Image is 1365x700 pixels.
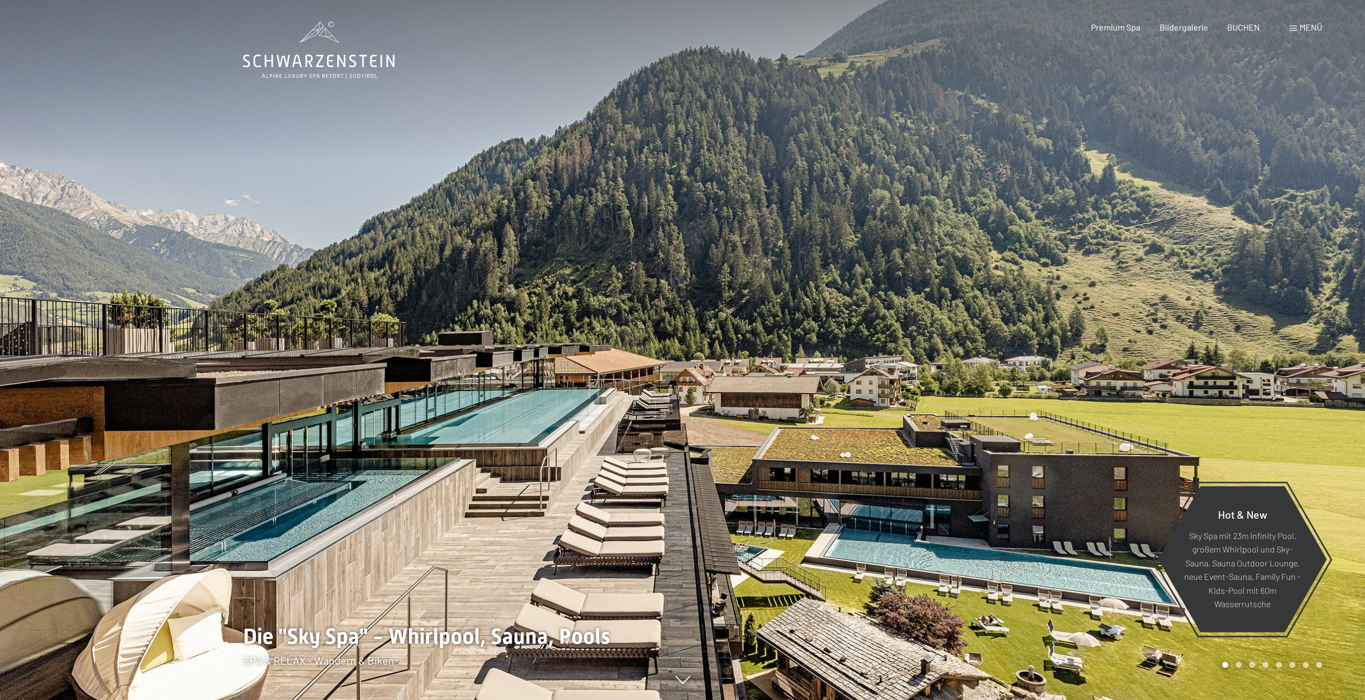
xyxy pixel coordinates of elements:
[1276,662,1282,668] div: Carousel Page 5
[1184,528,1301,611] p: Sky Spa mit 23m Infinity Pool, großem Whirlpool und Sky-Sauna, Sauna Outdoor Lounge, neue Event-S...
[1157,485,1327,633] a: Hot & New Sky Spa mit 23m Infinity Pool, großem Whirlpool und Sky-Sauna, Sauna Outdoor Lounge, ne...
[1160,22,1208,32] a: Bildergalerie
[1222,662,1228,668] div: Carousel Page 1 (Current Slide)
[1263,662,1268,668] div: Carousel Page 4
[1249,662,1255,668] div: Carousel Page 3
[1300,22,1322,32] span: Menü
[1289,662,1295,668] div: Carousel Page 6
[1091,22,1140,32] a: Premium Spa
[1218,507,1267,520] span: Hot & New
[1236,662,1242,668] div: Carousel Page 2
[1219,662,1322,668] div: Carousel Pagination
[1227,22,1260,32] a: BUCHEN
[1316,662,1322,668] div: Carousel Page 8
[1303,662,1309,668] div: Carousel Page 7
